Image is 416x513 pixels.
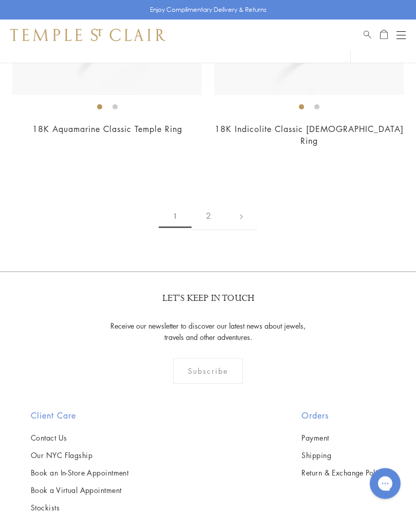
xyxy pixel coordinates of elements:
[31,432,128,444] a: Contact Us
[173,358,243,384] div: Subscribe
[380,29,388,41] a: Open Shopping Bag
[150,5,267,15] p: Enjoy Complimentary Delivery & Returns
[396,29,406,41] button: Open navigation
[365,465,406,503] iframe: Gorgias live chat messenger
[31,410,128,422] h2: Client Care
[364,29,371,41] a: Search
[104,320,312,343] p: Receive our newsletter to discover our latest news about jewels, travels and other adventures.
[301,410,385,422] h2: Orders
[32,124,182,135] a: 18K Aquamarine Classic Temple Ring
[31,450,128,461] a: Our NYC Flagship
[215,124,404,147] a: 18K Indicolite Classic [DEMOGRAPHIC_DATA] Ring
[162,293,254,305] p: LET'S KEEP IN TOUCH
[192,202,225,231] a: 2
[225,202,257,231] a: Next page
[31,467,128,479] a: Book an In-Store Appointment
[301,467,385,479] a: Return & Exchange Policy
[301,432,385,444] a: Payment
[159,205,192,229] span: 1
[301,450,385,461] a: Shipping
[10,29,165,41] img: Temple St. Clair
[31,485,128,496] a: Book a Virtual Appointment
